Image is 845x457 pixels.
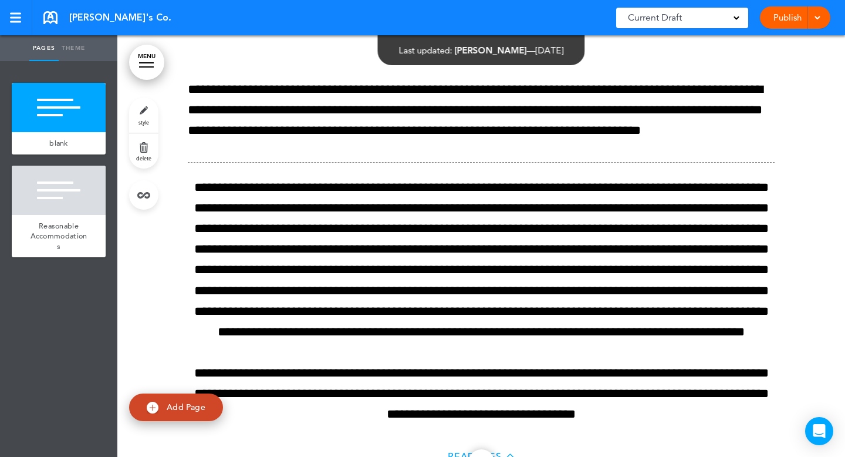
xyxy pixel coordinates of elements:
[129,45,164,80] a: MENU
[628,9,682,26] span: Current Draft
[805,417,833,445] div: Open Intercom Messenger
[12,132,106,154] a: blank
[129,133,158,169] a: delete
[147,402,158,414] img: add.svg
[138,119,149,126] span: style
[167,402,205,412] span: Add Page
[399,46,564,55] div: —
[455,45,527,56] span: [PERSON_NAME]
[69,11,171,24] span: [PERSON_NAME]'s Co.
[49,138,68,148] span: blank
[29,35,59,61] a: Pages
[769,6,806,29] a: Publish
[129,98,158,133] a: style
[129,394,223,421] a: Add Page
[59,35,88,61] a: Theme
[12,215,106,258] a: Reasonable Accommodations
[536,45,564,56] span: [DATE]
[31,221,87,251] span: Reasonable Accommodations
[136,154,151,162] span: delete
[399,45,452,56] span: Last updated:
